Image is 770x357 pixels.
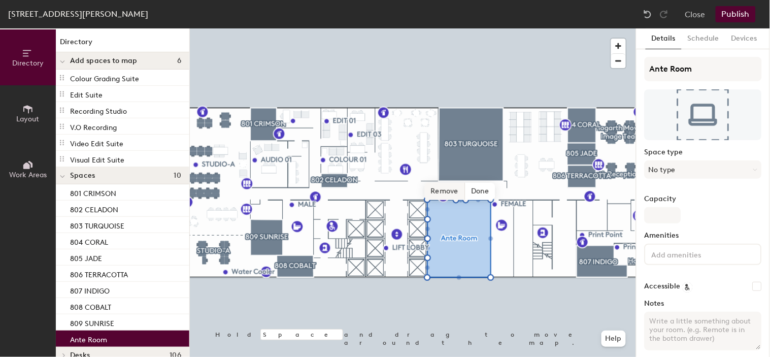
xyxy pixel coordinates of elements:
[645,148,762,156] label: Space type
[645,89,762,140] img: The space named Ante Room
[645,195,762,203] label: Capacity
[659,9,669,19] img: Redo
[70,153,124,165] p: Visual Edit Suite
[682,28,725,49] button: Schedule
[56,37,189,52] h1: Directory
[70,333,107,344] p: Ante Room
[17,115,40,123] span: Layout
[70,316,114,328] p: 809 SUNRISE
[70,120,117,132] p: V.O Recording
[9,171,47,179] span: Work Areas
[645,300,762,308] label: Notes
[70,57,138,65] span: Add spaces to map
[177,57,181,65] span: 6
[685,6,706,22] button: Close
[70,72,139,83] p: Colour Grading Suite
[645,232,762,240] label: Amenities
[70,172,95,180] span: Spaces
[70,251,102,263] p: 805 JADE
[70,268,128,279] p: 806 TERRACOTTA
[174,172,181,180] span: 10
[70,284,110,296] p: 807 INDIGO
[601,331,626,347] button: Help
[70,104,127,116] p: Recording Studio
[643,9,653,19] img: Undo
[425,183,465,200] span: Remove
[650,248,741,260] input: Add amenities
[70,137,123,148] p: Video Edit Suite
[70,300,111,312] p: 808 COBALT
[646,28,682,49] button: Details
[12,59,44,68] span: Directory
[725,28,763,49] button: Devices
[8,8,148,20] div: [STREET_ADDRESS][PERSON_NAME]
[716,6,756,22] button: Publish
[645,160,762,179] button: No type
[465,183,495,200] span: Done
[70,88,103,100] p: Edit Suite
[70,219,124,231] p: 803 TURQUOISE
[70,203,118,214] p: 802 CELADON
[70,235,108,247] p: 804 CORAL
[70,186,116,198] p: 801 CRIMSON
[645,282,681,290] label: Accessible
